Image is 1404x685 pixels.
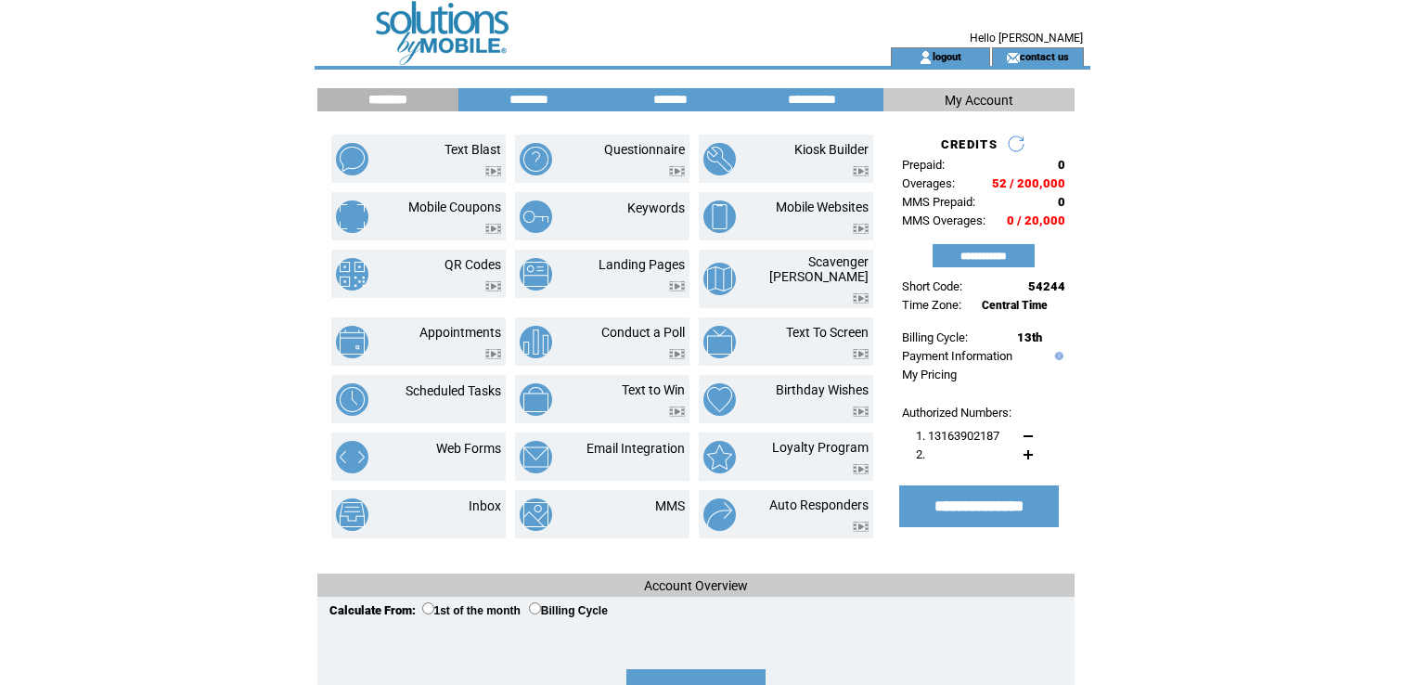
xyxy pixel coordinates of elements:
[520,200,552,233] img: keywords.png
[599,257,685,272] a: Landing Pages
[902,213,985,227] span: MMS Overages:
[520,498,552,531] img: mms.png
[336,326,368,358] img: appointments.png
[703,326,736,358] img: text-to-screen.png
[669,166,685,176] img: video.png
[669,281,685,291] img: video.png
[853,349,869,359] img: video.png
[945,93,1013,108] span: My Account
[422,604,521,617] label: 1st of the month
[902,279,962,293] span: Short Code:
[970,32,1083,45] span: Hello [PERSON_NAME]
[703,263,736,295] img: scavenger-hunt.png
[902,406,1011,420] span: Authorized Numbers:
[485,281,501,291] img: video.png
[520,326,552,358] img: conduct-a-poll.png
[902,298,961,312] span: Time Zone:
[902,330,968,344] span: Billing Cycle:
[769,498,869,512] a: Auto Responders
[1058,158,1065,172] span: 0
[529,604,608,617] label: Billing Cycle
[408,200,501,214] a: Mobile Coupons
[916,429,999,443] span: 1. 13163902187
[853,407,869,417] img: video.png
[627,200,685,215] a: Keywords
[336,143,368,175] img: text-blast.png
[992,176,1065,190] span: 52 / 200,000
[703,498,736,531] img: auto-responders.png
[336,498,368,531] img: inbox.png
[1058,195,1065,209] span: 0
[485,166,501,176] img: video.png
[1020,50,1069,62] a: contact us
[601,325,685,340] a: Conduct a Poll
[669,407,685,417] img: video.png
[1017,330,1042,344] span: 13th
[786,325,869,340] a: Text To Screen
[703,383,736,416] img: birthday-wishes.png
[902,349,1012,363] a: Payment Information
[853,464,869,474] img: video.png
[622,382,685,397] a: Text to Win
[586,441,685,456] a: Email Integration
[853,522,869,532] img: video.png
[655,498,685,513] a: MMS
[902,195,975,209] span: MMS Prepaid:
[520,258,552,291] img: landing-pages.png
[902,176,955,190] span: Overages:
[419,325,501,340] a: Appointments
[902,158,945,172] span: Prepaid:
[644,578,748,593] span: Account Overview
[520,383,552,416] img: text-to-win.png
[769,254,869,284] a: Scavenger [PERSON_NAME]
[329,603,416,617] span: Calculate From:
[469,498,501,513] a: Inbox
[916,447,925,461] span: 2.
[406,383,501,398] a: Scheduled Tasks
[919,50,933,65] img: account_icon.gif
[703,441,736,473] img: loyalty-program.png
[520,143,552,175] img: questionnaire.png
[336,200,368,233] img: mobile-coupons.png
[436,441,501,456] a: Web Forms
[933,50,961,62] a: logout
[703,143,736,175] img: kiosk-builder.png
[336,383,368,416] img: scheduled-tasks.png
[853,166,869,176] img: video.png
[1028,279,1065,293] span: 54244
[1007,213,1065,227] span: 0 / 20,000
[336,258,368,291] img: qr-codes.png
[444,257,501,272] a: QR Codes
[941,137,998,151] span: CREDITS
[1006,50,1020,65] img: contact_us_icon.gif
[444,142,501,157] a: Text Blast
[336,441,368,473] img: web-forms.png
[422,602,434,614] input: 1st of the month
[794,142,869,157] a: Kiosk Builder
[703,200,736,233] img: mobile-websites.png
[529,602,541,614] input: Billing Cycle
[1050,352,1063,360] img: help.gif
[604,142,685,157] a: Questionnaire
[776,200,869,214] a: Mobile Websites
[520,441,552,473] img: email-integration.png
[772,440,869,455] a: Loyalty Program
[776,382,869,397] a: Birthday Wishes
[902,368,957,381] a: My Pricing
[853,224,869,234] img: video.png
[982,299,1048,312] span: Central Time
[853,293,869,304] img: video.png
[669,349,685,359] img: video.png
[485,349,501,359] img: video.png
[485,224,501,234] img: video.png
